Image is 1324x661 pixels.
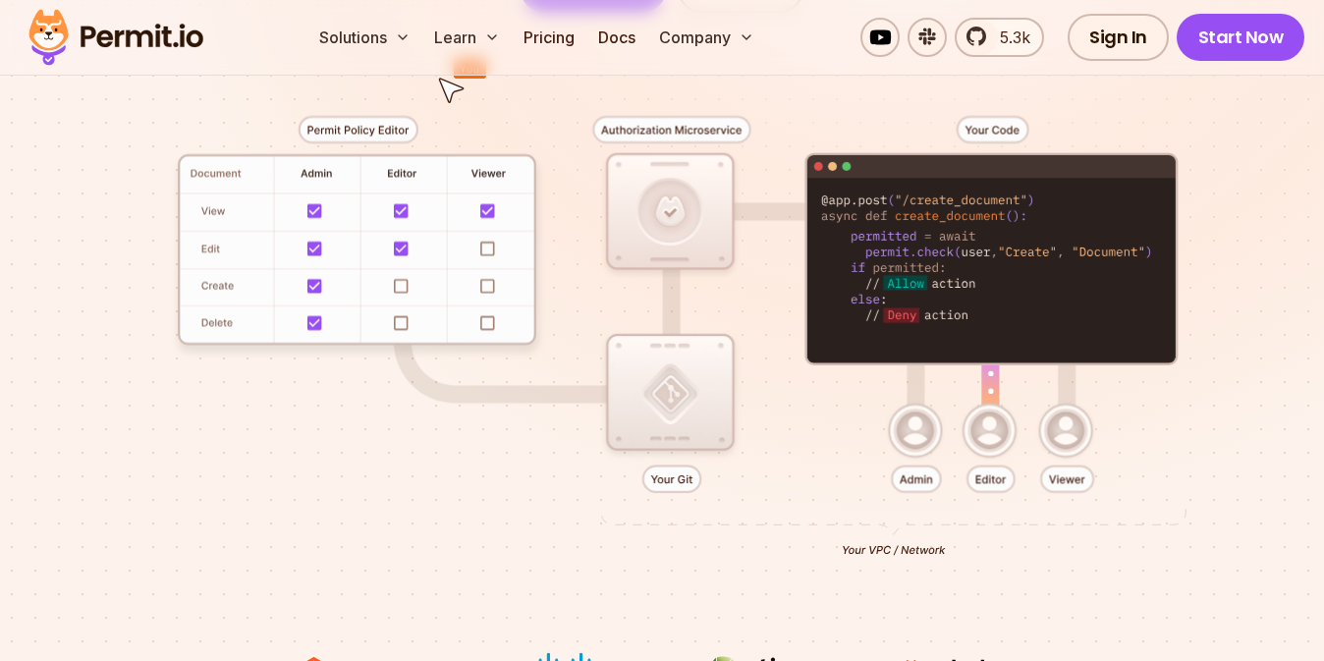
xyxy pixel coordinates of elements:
[1177,14,1305,61] a: Start Now
[590,18,643,57] a: Docs
[426,18,508,57] button: Learn
[988,26,1030,49] span: 5.3k
[311,18,418,57] button: Solutions
[516,18,582,57] a: Pricing
[20,4,212,71] img: Permit logo
[955,18,1044,57] a: 5.3k
[1068,14,1169,61] a: Sign In
[651,18,762,57] button: Company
